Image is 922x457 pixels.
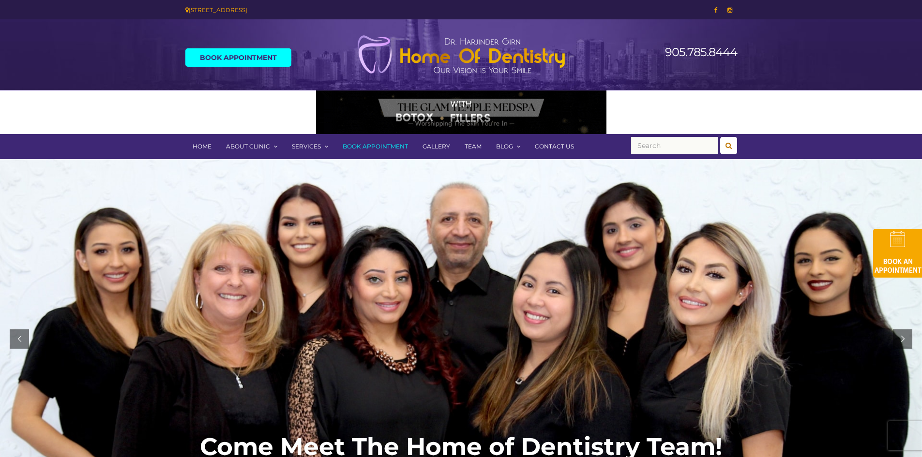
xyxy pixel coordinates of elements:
img: Home of Dentistry [352,35,570,74]
a: 905.785.8444 [665,45,737,59]
a: About Clinic [219,134,285,159]
a: Contact Us [528,134,581,159]
a: Home [185,134,219,159]
a: Team [457,134,489,159]
a: Book Appointment [185,48,291,67]
input: Search [631,137,718,154]
img: Medspa-Banner-Virtual-Consultation-2-1.gif [316,90,606,134]
a: Gallery [415,134,457,159]
a: Services [285,134,335,159]
img: book-an-appointment-hod-gld.png [873,229,922,278]
div: Come Meet The Home of Dentistry Team! [200,442,722,452]
a: Book Appointment [335,134,415,159]
div: [STREET_ADDRESS] [185,5,454,15]
a: Blog [489,134,528,159]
